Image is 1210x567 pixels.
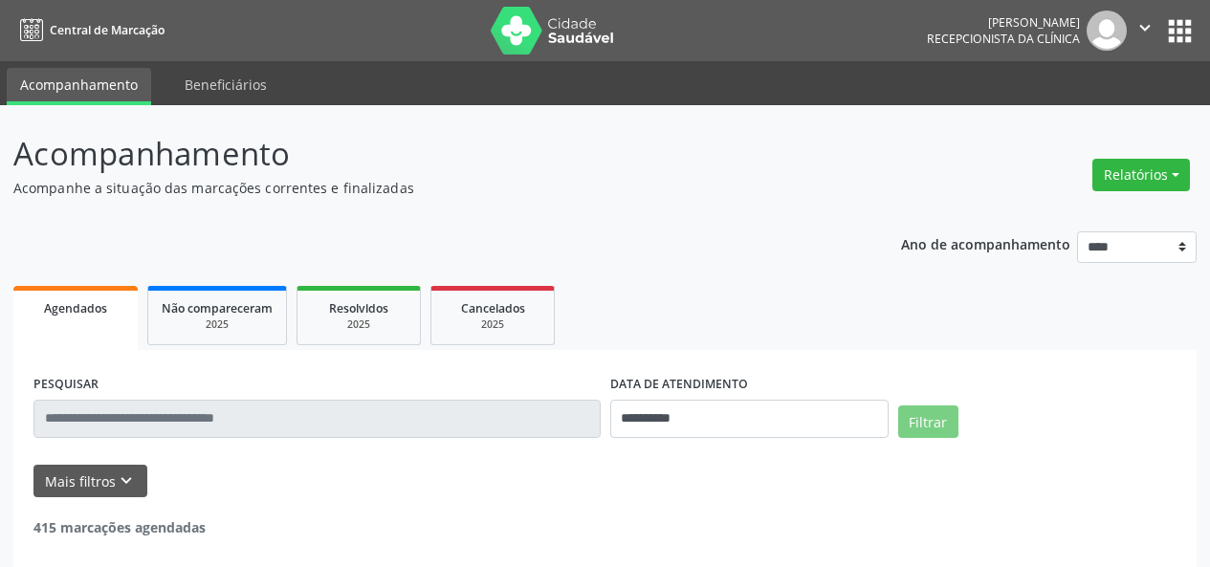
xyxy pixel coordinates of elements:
strong: 415 marcações agendadas [33,518,206,536]
button:  [1127,11,1163,51]
img: img [1087,11,1127,51]
p: Acompanhamento [13,130,842,178]
label: DATA DE ATENDIMENTO [610,370,748,400]
span: Central de Marcação [50,22,165,38]
div: 2025 [445,317,540,332]
button: Relatórios [1092,159,1190,191]
span: Resolvidos [329,300,388,316]
span: Cancelados [461,300,525,316]
div: [PERSON_NAME] [927,14,1080,31]
button: Mais filtroskeyboard_arrow_down [33,465,147,498]
button: Filtrar [898,405,958,438]
a: Beneficiários [171,68,280,101]
i: keyboard_arrow_down [116,470,137,491]
a: Acompanhamento [7,68,151,105]
p: Acompanhe a situação das marcações correntes e finalizadas [13,178,842,198]
i:  [1134,17,1155,38]
div: 2025 [162,317,273,332]
label: PESQUISAR [33,370,99,400]
span: Não compareceram [162,300,273,316]
a: Central de Marcação [13,14,165,46]
p: Ano de acompanhamento [901,231,1070,255]
button: apps [1163,14,1197,48]
span: Agendados [44,300,107,316]
div: 2025 [311,317,407,332]
span: Recepcionista da clínica [927,31,1080,47]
